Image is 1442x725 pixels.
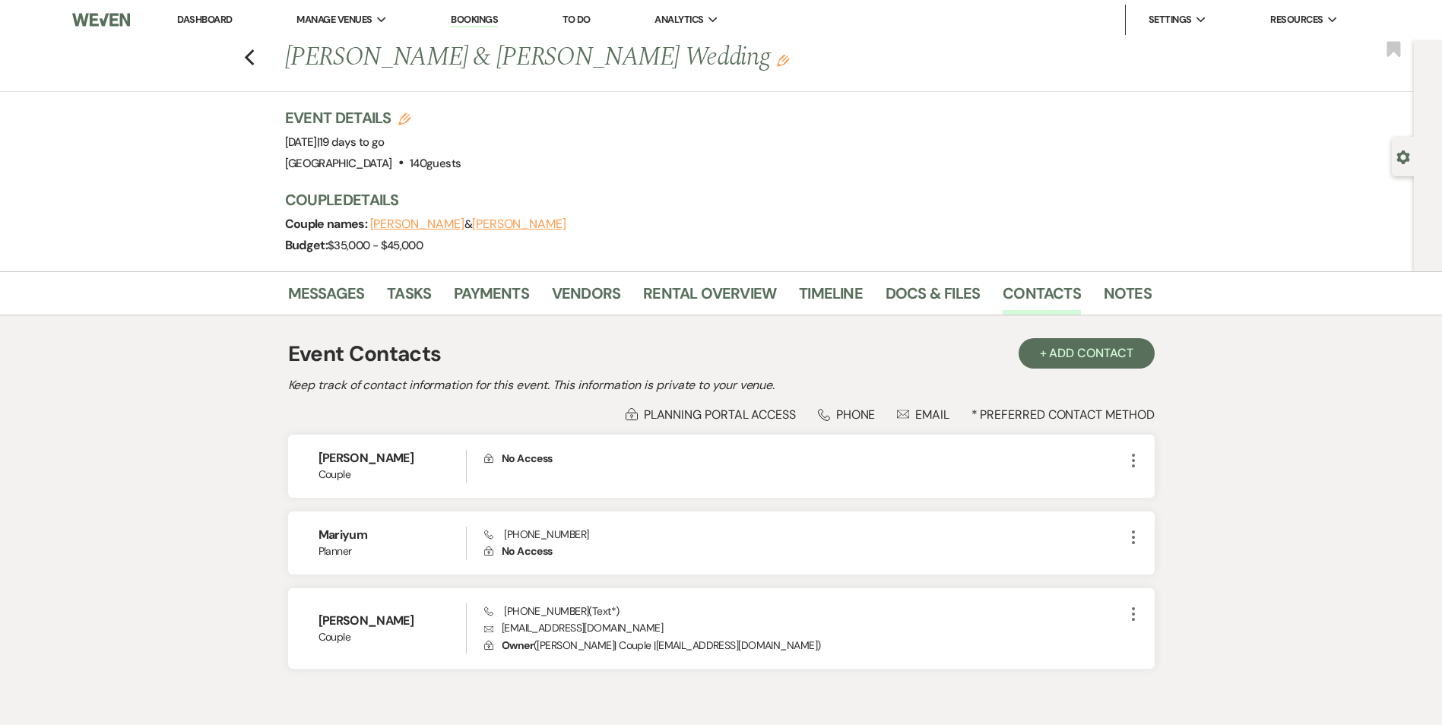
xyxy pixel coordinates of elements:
span: No Access [502,451,553,465]
span: Manage Venues [296,12,372,27]
a: Messages [288,281,365,315]
a: Dashboard [177,13,232,26]
h3: Couple Details [285,189,1136,211]
a: Docs & Files [886,281,980,315]
h1: Event Contacts [288,338,442,370]
button: [PERSON_NAME] [472,218,566,230]
span: [PHONE_NUMBER] [484,527,588,541]
a: Payments [454,281,529,315]
button: Edit [777,53,789,67]
h6: [PERSON_NAME] [319,613,467,629]
a: Vendors [552,281,620,315]
button: Open lead details [1396,149,1410,163]
p: ( [PERSON_NAME] | Couple | [EMAIL_ADDRESS][DOMAIN_NAME] ) [484,637,1123,654]
button: [PERSON_NAME] [370,218,464,230]
button: + Add Contact [1019,338,1155,369]
a: Notes [1104,281,1152,315]
span: 19 days to go [319,135,385,150]
span: [GEOGRAPHIC_DATA] [285,156,392,171]
span: Analytics [654,12,703,27]
p: [EMAIL_ADDRESS][DOMAIN_NAME] [484,619,1123,636]
span: No Access [502,544,553,558]
div: Planning Portal Access [626,407,796,423]
span: Budget: [285,237,328,253]
span: Settings [1149,12,1192,27]
span: Couple [319,467,467,483]
img: Weven Logo [72,4,130,36]
span: $35,000 - $45,000 [328,238,423,253]
span: Resources [1270,12,1323,27]
span: [DATE] [285,135,385,150]
div: Email [897,407,949,423]
h6: [PERSON_NAME] [319,450,467,467]
h3: Event Details [285,107,461,128]
span: 140 guests [410,156,461,171]
h1: [PERSON_NAME] & [PERSON_NAME] Wedding [285,40,966,76]
span: Owner [502,638,534,652]
span: Planner [319,543,467,559]
h6: Mariyum [319,527,467,543]
a: Contacts [1003,281,1081,315]
div: * Preferred Contact Method [288,407,1155,423]
h2: Keep track of contact information for this event. This information is private to your venue. [288,376,1155,394]
a: Timeline [799,281,863,315]
div: Phone [818,407,876,423]
span: | [317,135,385,150]
a: To Do [563,13,591,26]
span: Couple [319,629,467,645]
span: & [370,217,566,232]
span: [PHONE_NUMBER] (Text*) [484,604,619,618]
a: Tasks [387,281,431,315]
span: Couple names: [285,216,370,232]
a: Rental Overview [643,281,776,315]
a: Bookings [451,13,498,27]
